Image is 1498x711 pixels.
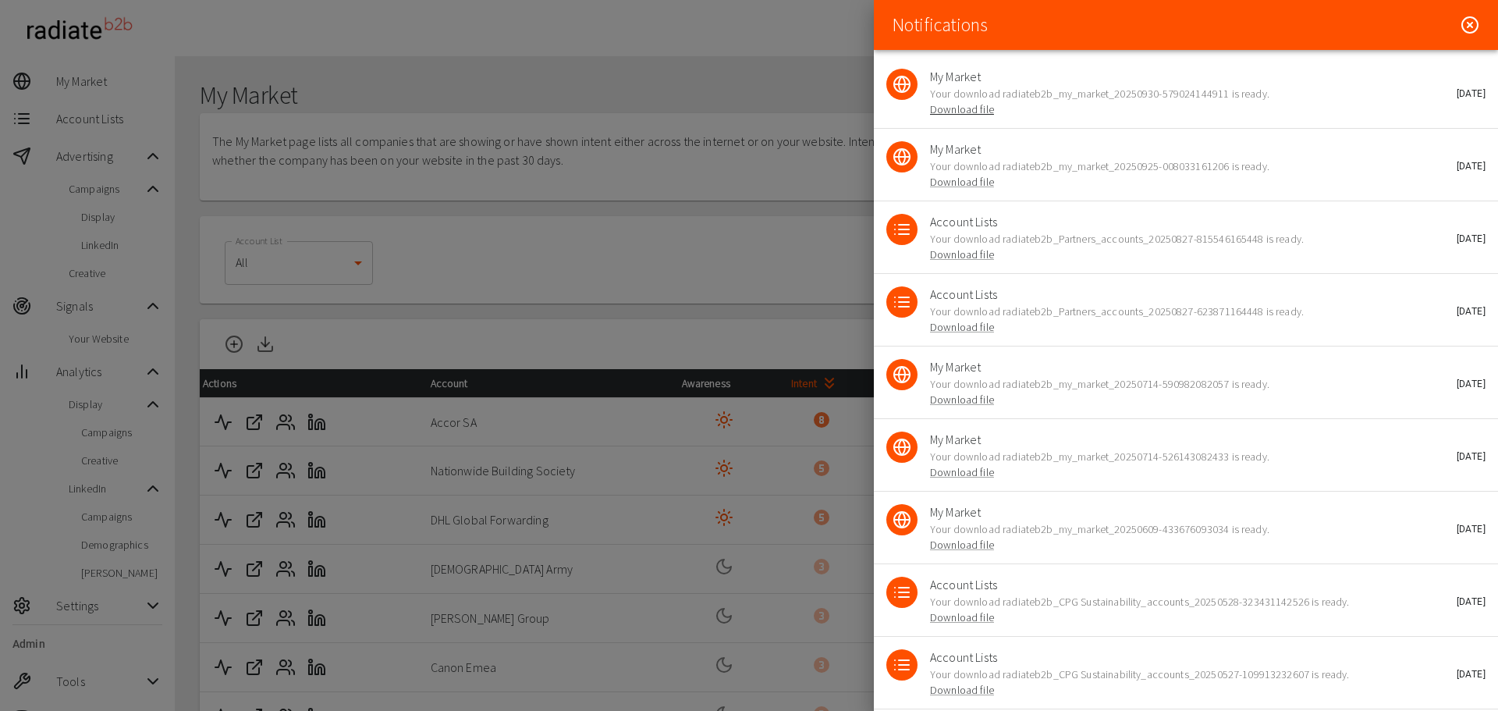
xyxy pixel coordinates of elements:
span: [DATE] [1457,306,1486,317]
span: My Market [930,430,1461,449]
p: Your download radiateb2b_my_market_20250714-590982082057 is ready. [930,376,1461,407]
a: Download file [930,610,994,624]
p: Your download radiateb2b_CPG Sustainability_accounts_20250528-323431142526 is ready. [930,594,1461,625]
span: My Market [930,140,1461,158]
span: [DATE] [1457,379,1486,389]
p: Your download radiateb2b_my_market_20250609-433676093034 is ready. [930,521,1461,553]
a: Download file [930,320,994,334]
p: Your download radiateb2b_CPG Sustainability_accounts_20250527-109913232607 is ready. [930,667,1461,698]
span: Account Lists [930,285,1461,304]
span: [DATE] [1457,669,1486,680]
p: Your download radiateb2b_Partners_accounts_20250827-815546165448 is ready. [930,231,1461,262]
span: [DATE] [1457,88,1486,99]
span: [DATE] [1457,161,1486,172]
span: [DATE] [1457,524,1486,535]
span: [DATE] [1457,233,1486,244]
a: Download file [930,538,994,552]
p: Your download radiateb2b_my_market_20250930-579024144911 is ready. [930,86,1461,117]
p: Your download radiateb2b_my_market_20250714-526143082433 is ready. [930,449,1461,480]
span: [DATE] [1457,451,1486,462]
span: Account Lists [930,648,1461,667]
a: Download file [930,247,994,261]
span: My Market [930,503,1461,521]
a: Download file [930,102,994,116]
h2: Notifications [893,14,987,37]
span: Account Lists [930,575,1461,594]
p: Your download radiateb2b_my_market_20250925-008033161206 is ready. [930,158,1461,190]
p: Your download radiateb2b_Partners_accounts_20250827-623871164448 is ready. [930,304,1461,335]
a: Download file [930,465,994,479]
span: Account Lists [930,212,1461,231]
span: [DATE] [1457,596,1486,607]
span: My Market [930,67,1461,86]
a: Download file [930,175,994,189]
a: Download file [930,393,994,407]
span: My Market [930,357,1461,376]
a: Download file [930,683,994,697]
